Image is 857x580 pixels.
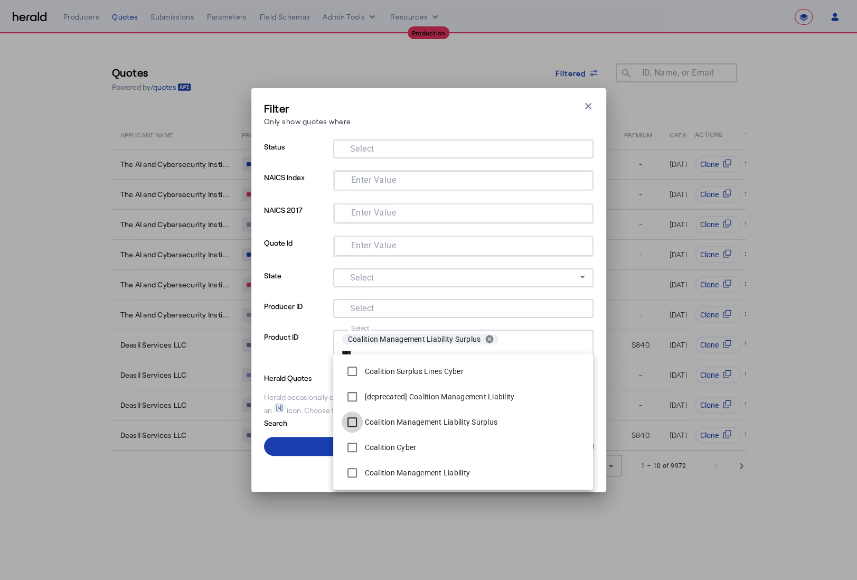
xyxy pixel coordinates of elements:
mat-chip-grid: Selection [343,206,584,219]
mat-label: Enter Value [351,240,397,250]
p: Status [264,139,329,170]
button: Apply Filters [264,437,594,456]
label: Coalition Cyber [363,442,417,453]
label: Coalition Surplus Lines Cyber [363,366,464,377]
mat-label: Select [350,273,374,283]
mat-label: Select [351,324,370,332]
p: Product ID [264,330,329,371]
mat-chip-grid: Selection [342,142,585,154]
mat-label: Select [350,303,374,313]
mat-chip-grid: Selection [343,239,584,251]
mat-chip-grid: Selection [343,173,584,186]
label: Coalition Management Liability [363,467,470,478]
span: Coalition Management Liability Surplus [348,334,481,344]
p: Producer ID [264,299,329,330]
p: State [264,268,329,299]
button: Clear All Filters [264,460,594,479]
p: NAICS Index [264,170,329,203]
mat-label: Enter Value [351,175,397,185]
mat-chip-grid: Selection [342,332,585,359]
mat-label: Select [350,144,374,154]
div: Herald occasionally creates quotes on your behalf for testing purposes, which will be shown with ... [264,392,594,416]
p: NAICS 2017 [264,203,329,236]
button: remove Coalition Management Liability Surplus [481,334,498,344]
mat-chip-grid: Selection [342,301,585,314]
p: Herald Quotes [264,371,346,383]
mat-label: Enter Value [351,208,397,218]
p: Quote Id [264,236,329,268]
h3: Filter [264,101,351,116]
p: Search [264,416,346,428]
label: Coalition Management Liability Surplus [363,417,498,427]
label: [deprecated] Coalition Management Liability [363,391,515,402]
p: Only show quotes where [264,116,351,127]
